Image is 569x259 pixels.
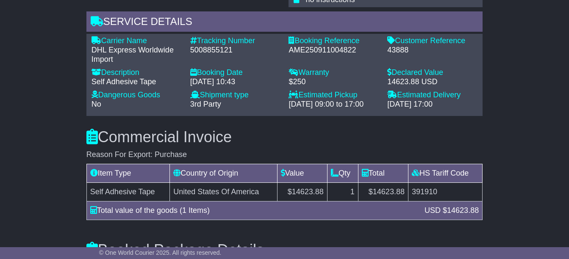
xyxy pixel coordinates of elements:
[92,100,101,108] span: No
[387,68,477,77] div: Declared Value
[99,249,222,256] span: © One World Courier 2025. All rights reserved.
[86,150,483,160] div: Reason For Export: Purchase
[92,36,182,46] div: Carrier Name
[190,46,280,55] div: 5008855121
[289,36,379,46] div: Booking Reference
[420,205,483,216] div: USD $14623.88
[289,46,379,55] div: AME250911004822
[92,77,182,87] div: Self Adhesive Tape
[92,91,182,100] div: Dangerous Goods
[408,164,482,182] td: HS Tariff Code
[86,11,483,34] div: Service Details
[277,164,327,182] td: Value
[190,36,280,46] div: Tracking Number
[86,182,169,201] td: Self Adhesive Tape
[289,68,379,77] div: Warranty
[170,182,278,201] td: United States Of America
[86,129,483,146] h3: Commercial Invoice
[358,164,408,182] td: Total
[408,182,482,201] td: 391910
[190,77,280,87] div: [DATE] 10:43
[327,164,358,182] td: Qty
[92,68,182,77] div: Description
[358,182,408,201] td: $14623.88
[289,77,379,87] div: $250
[190,68,280,77] div: Booking Date
[86,205,420,216] div: Total value of the goods (1 Items)
[387,36,477,46] div: Customer Reference
[86,164,169,182] td: Item Type
[86,242,483,259] h3: Booked Package Details
[327,182,358,201] td: 1
[277,182,327,201] td: $14623.88
[387,100,477,109] div: [DATE] 17:00
[387,91,477,100] div: Estimated Delivery
[190,91,280,100] div: Shipment type
[289,91,379,100] div: Estimated Pickup
[170,164,278,182] td: Country of Origin
[289,100,379,109] div: [DATE] 09:00 to 17:00
[190,100,221,108] span: 3rd Party
[387,46,477,55] div: 43888
[387,77,477,87] div: 14623.88 USD
[92,46,182,64] div: DHL Express Worldwide Import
